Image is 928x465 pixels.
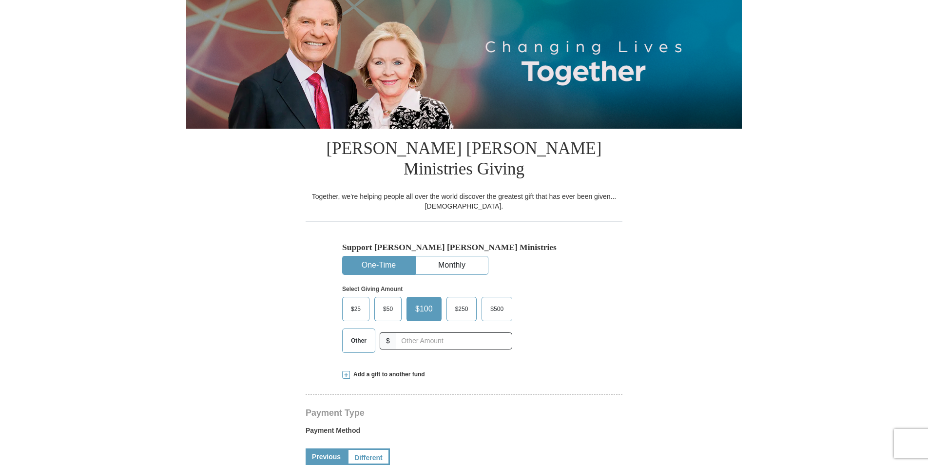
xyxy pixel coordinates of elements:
[343,256,415,274] button: One-Time
[306,409,622,417] h4: Payment Type
[485,302,508,316] span: $500
[346,333,371,348] span: Other
[410,302,438,316] span: $100
[306,426,622,440] label: Payment Method
[306,448,347,465] a: Previous
[378,302,398,316] span: $50
[346,302,366,316] span: $25
[347,448,390,465] a: Different
[380,332,396,349] span: $
[350,370,425,379] span: Add a gift to another fund
[342,286,403,292] strong: Select Giving Amount
[306,129,622,192] h1: [PERSON_NAME] [PERSON_NAME] Ministries Giving
[342,242,586,252] h5: Support [PERSON_NAME] [PERSON_NAME] Ministries
[306,192,622,211] div: Together, we're helping people all over the world discover the greatest gift that has ever been g...
[416,256,488,274] button: Monthly
[396,332,512,349] input: Other Amount
[450,302,473,316] span: $250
